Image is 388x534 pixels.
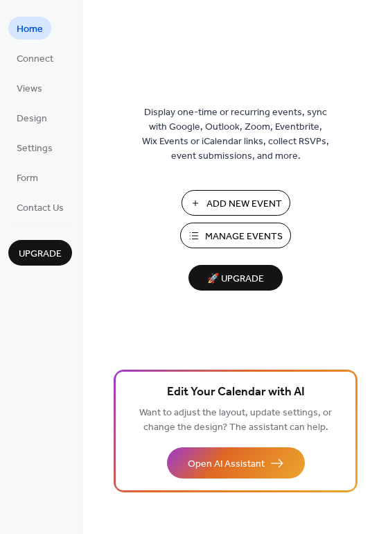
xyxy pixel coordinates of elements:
[8,106,55,129] a: Design
[8,76,51,99] a: Views
[167,383,305,402] span: Edit Your Calendar with AI
[8,46,62,69] a: Connect
[17,112,47,126] span: Design
[17,82,42,96] span: Views
[8,240,72,266] button: Upgrade
[182,190,290,216] button: Add New Event
[8,166,46,189] a: Form
[8,17,51,40] a: Home
[17,52,53,67] span: Connect
[188,457,265,472] span: Open AI Assistant
[180,223,291,248] button: Manage Events
[197,270,274,288] span: 🚀 Upgrade
[17,141,53,156] span: Settings
[17,201,64,216] span: Contact Us
[205,230,283,244] span: Manage Events
[167,447,305,479] button: Open AI Assistant
[139,404,332,437] span: Want to adjust the layout, update settings, or change the design? The assistant can help.
[206,197,282,212] span: Add New Event
[17,22,43,37] span: Home
[142,105,329,164] span: Display one-time or recurring events, sync with Google, Outlook, Zoom, Eventbrite, Wix Events or ...
[188,265,283,291] button: 🚀 Upgrade
[17,171,38,186] span: Form
[8,196,72,218] a: Contact Us
[8,136,61,159] a: Settings
[19,247,62,261] span: Upgrade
